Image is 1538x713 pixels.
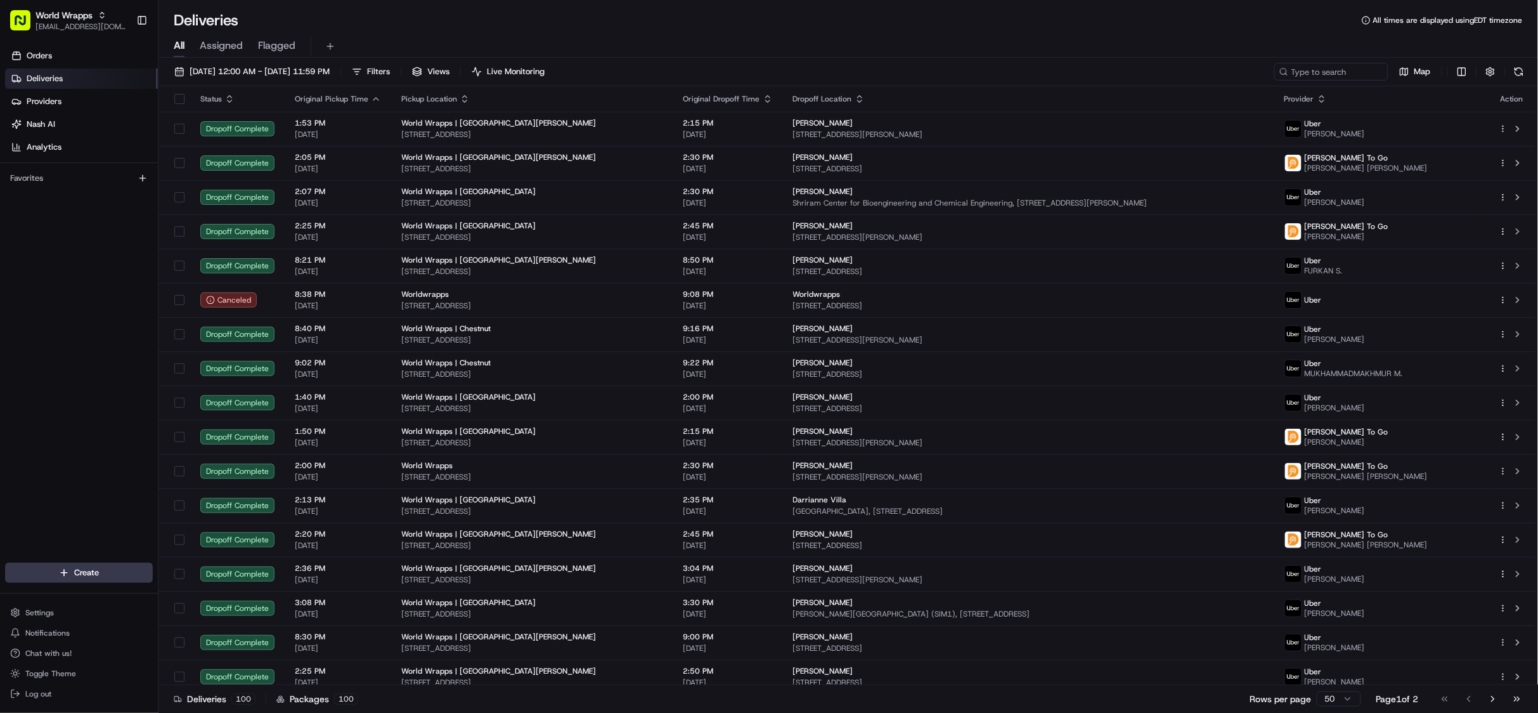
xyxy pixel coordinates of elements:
[683,255,773,265] span: 8:50 PM
[683,221,773,231] span: 2:45 PM
[1510,63,1528,81] button: Refresh
[793,563,853,573] span: [PERSON_NAME]
[1305,574,1365,584] span: [PERSON_NAME]
[1305,403,1365,413] span: [PERSON_NAME]
[231,693,255,705] div: 100
[190,66,330,77] span: [DATE] 12:00 AM - [DATE] 11:59 PM
[27,73,63,84] span: Deliveries
[401,472,663,482] span: [STREET_ADDRESS]
[13,186,23,196] div: 📗
[174,10,238,30] h1: Deliveries
[174,38,184,53] span: All
[793,324,853,334] span: [PERSON_NAME]
[401,438,663,448] span: [STREET_ADDRESS]
[295,666,381,676] span: 2:25 PM
[1414,66,1431,77] span: Map
[295,563,381,573] span: 2:36 PM
[466,63,550,81] button: Live Monitoring
[5,5,131,36] button: World Wrapps[EMAIL_ADDRESS][DOMAIN_NAME]
[793,575,1264,585] span: [STREET_ADDRESS][PERSON_NAME]
[1305,495,1322,506] span: Uber
[1305,506,1365,516] span: [PERSON_NAME]
[295,403,381,414] span: [DATE]
[5,685,153,703] button: Log out
[793,221,853,231] span: [PERSON_NAME]
[401,643,663,653] span: [STREET_ADDRESS]
[1305,471,1428,481] span: [PERSON_NAME] [PERSON_NAME]
[683,301,773,311] span: [DATE]
[295,255,381,265] span: 8:21 PM
[401,118,596,128] span: World Wrapps | [GEOGRAPHIC_DATA][PERSON_NAME]
[25,669,76,679] span: Toggle Theme
[1274,63,1388,81] input: Type to search
[295,529,381,539] span: 2:20 PM
[683,152,773,162] span: 2:30 PM
[1376,693,1419,705] div: Page 1 of 2
[295,289,381,299] span: 8:38 PM
[1305,564,1322,574] span: Uber
[5,644,153,662] button: Chat with us!
[401,369,663,379] span: [STREET_ADDRESS]
[295,643,381,653] span: [DATE]
[1285,395,1302,411] img: uber-new-logo.jpeg
[683,324,773,334] span: 9:16 PM
[1305,197,1365,207] span: [PERSON_NAME]
[1285,429,1302,445] img: ddtg_logo_v2.png
[1305,232,1388,242] span: [PERSON_NAME]
[683,129,773,140] span: [DATE]
[401,609,663,619] span: [STREET_ADDRESS]
[295,152,381,162] span: 2:05 PM
[74,567,99,579] span: Create
[295,461,381,471] span: 2:00 PM
[683,403,773,414] span: [DATE]
[25,185,97,197] span: Knowledge Base
[1305,266,1343,276] span: FURKAN S.
[5,137,158,157] a: Analytics
[401,221,536,231] span: World Wrapps | [GEOGRAPHIC_DATA]
[1305,187,1322,197] span: Uber
[683,369,773,379] span: [DATE]
[793,438,1264,448] span: [STREET_ADDRESS][PERSON_NAME]
[1499,94,1525,104] div: Action
[1305,153,1388,163] span: [PERSON_NAME] To Go
[1305,221,1388,232] span: [PERSON_NAME] To Go
[200,292,257,308] button: Canceled
[793,529,853,539] span: [PERSON_NAME]
[683,540,773,551] span: [DATE]
[1250,693,1312,705] p: Rows per page
[401,164,663,174] span: [STREET_ADDRESS]
[36,9,93,22] span: World Wrapps
[401,129,663,140] span: [STREET_ADDRESS]
[683,186,773,197] span: 2:30 PM
[683,506,773,516] span: [DATE]
[683,598,773,608] span: 3:30 PM
[295,495,381,505] span: 2:13 PM
[793,186,853,197] span: [PERSON_NAME]
[1305,643,1365,653] span: [PERSON_NAME]
[1285,155,1302,171] img: ddtg_logo_v2.png
[295,324,381,334] span: 8:40 PM
[1285,292,1302,308] img: uber-new-logo.jpeg
[683,94,760,104] span: Original Dropoff Time
[1305,461,1388,471] span: [PERSON_NAME] To Go
[1305,427,1388,437] span: [PERSON_NAME] To Go
[5,168,153,188] div: Favorites
[43,134,160,145] div: We're available if you need us!
[295,221,381,231] span: 2:25 PM
[295,598,381,608] span: 3:08 PM
[683,575,773,585] span: [DATE]
[295,506,381,516] span: [DATE]
[793,506,1264,516] span: [GEOGRAPHIC_DATA], [STREET_ADDRESS]
[295,164,381,174] span: [DATE]
[683,529,773,539] span: 2:45 PM
[793,540,1264,551] span: [STREET_ADDRESS]
[295,426,381,436] span: 1:50 PM
[13,51,231,72] p: Welcome 👋
[174,693,255,705] div: Deliveries
[683,563,773,573] span: 3:04 PM
[1305,256,1322,266] span: Uber
[295,677,381,688] span: [DATE]
[793,461,853,471] span: [PERSON_NAME]
[793,632,853,642] span: [PERSON_NAME]
[5,114,158,134] a: Nash AI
